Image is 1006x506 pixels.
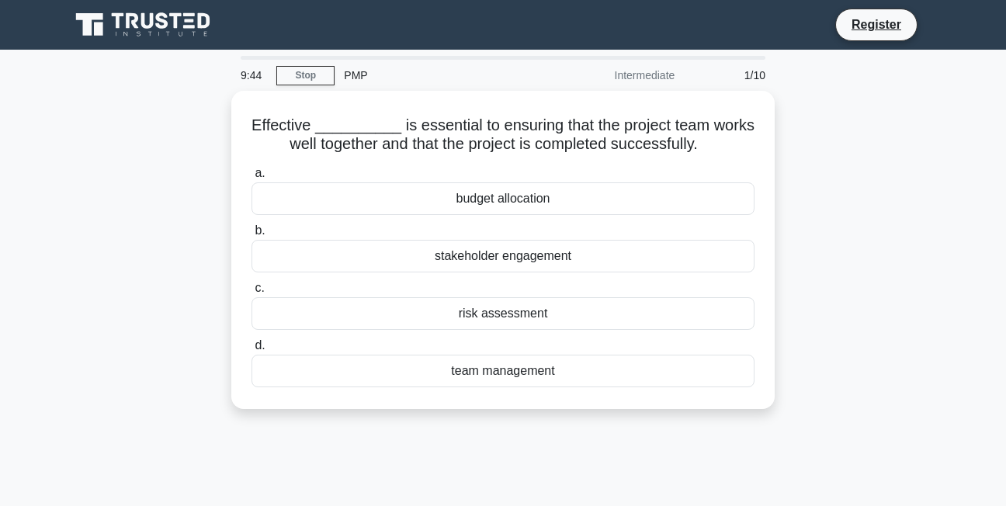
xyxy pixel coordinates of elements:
h5: Effective __________ is essential to ensuring that the project team works well together and that ... [250,116,756,154]
span: a. [255,166,265,179]
span: c. [255,281,264,294]
span: b. [255,224,265,237]
span: d. [255,338,265,352]
a: Register [842,15,911,34]
a: Stop [276,66,335,85]
div: team management [251,355,754,387]
div: stakeholder engagement [251,240,754,272]
div: risk assessment [251,297,754,330]
div: PMP [335,60,548,91]
div: 1/10 [684,60,775,91]
div: Intermediate [548,60,684,91]
div: 9:44 [231,60,276,91]
div: budget allocation [251,182,754,215]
